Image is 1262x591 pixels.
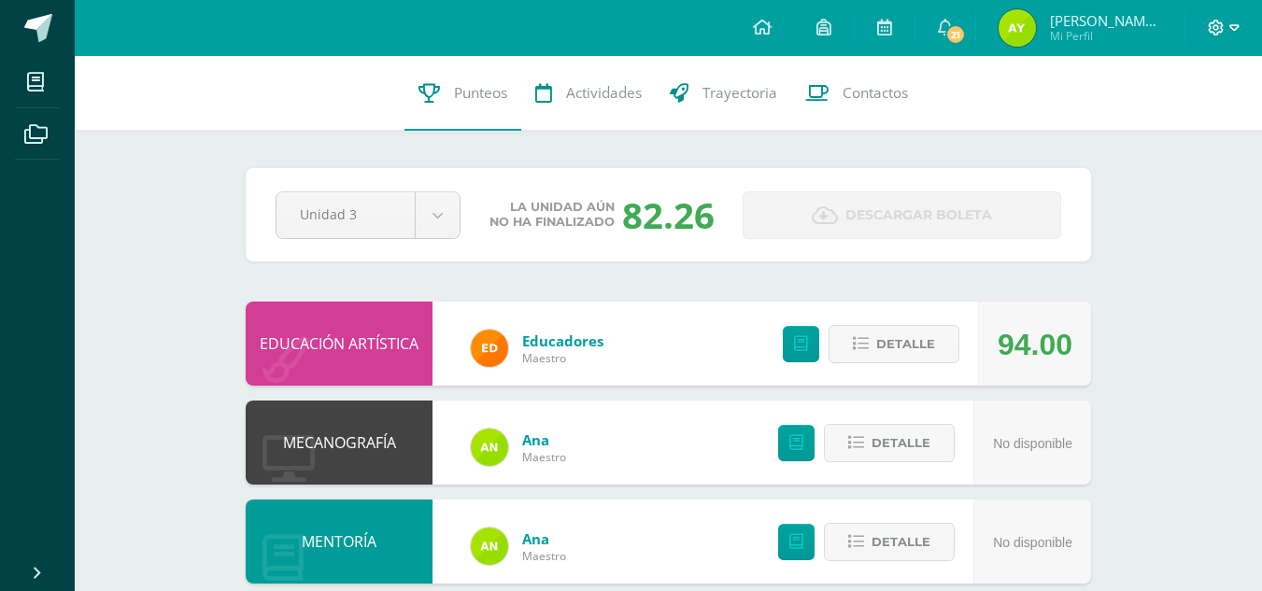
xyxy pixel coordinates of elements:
[622,190,715,239] div: 82.26
[945,24,966,45] span: 21
[1050,28,1162,44] span: Mi Perfil
[566,83,642,103] span: Actividades
[521,56,656,131] a: Actividades
[872,426,930,460] span: Detalle
[1050,11,1162,30] span: [PERSON_NAME] [PERSON_NAME]
[471,429,508,466] img: 122d7b7bf6a5205df466ed2966025dea.png
[522,449,566,465] span: Maestro
[998,303,1072,387] div: 94.00
[489,200,615,230] span: La unidad aún no ha finalizado
[404,56,521,131] a: Punteos
[454,83,507,103] span: Punteos
[522,529,566,548] a: Ana
[845,192,992,238] span: Descargar boleta
[702,83,777,103] span: Trayectoria
[246,302,432,386] div: EDUCACIÓN ARTÍSTICA
[522,350,603,366] span: Maestro
[824,424,955,462] button: Detalle
[246,401,432,485] div: MECANOGRAFÍA
[277,192,460,238] a: Unidad 3
[876,327,935,361] span: Detalle
[471,528,508,565] img: 122d7b7bf6a5205df466ed2966025dea.png
[791,56,922,131] a: Contactos
[522,331,603,350] a: Educadores
[824,523,955,561] button: Detalle
[246,500,432,584] div: MENTORÍA
[522,430,566,449] a: Ana
[829,325,959,363] button: Detalle
[993,535,1072,550] span: No disponible
[656,56,791,131] a: Trayectoria
[843,83,908,103] span: Contactos
[471,330,508,367] img: ed927125212876238b0630303cb5fd71.png
[872,525,930,559] span: Detalle
[993,436,1072,451] span: No disponible
[300,192,391,236] span: Unidad 3
[522,548,566,564] span: Maestro
[999,9,1036,47] img: 67d3eaa01fb60ddced8bc19d89a57e7c.png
